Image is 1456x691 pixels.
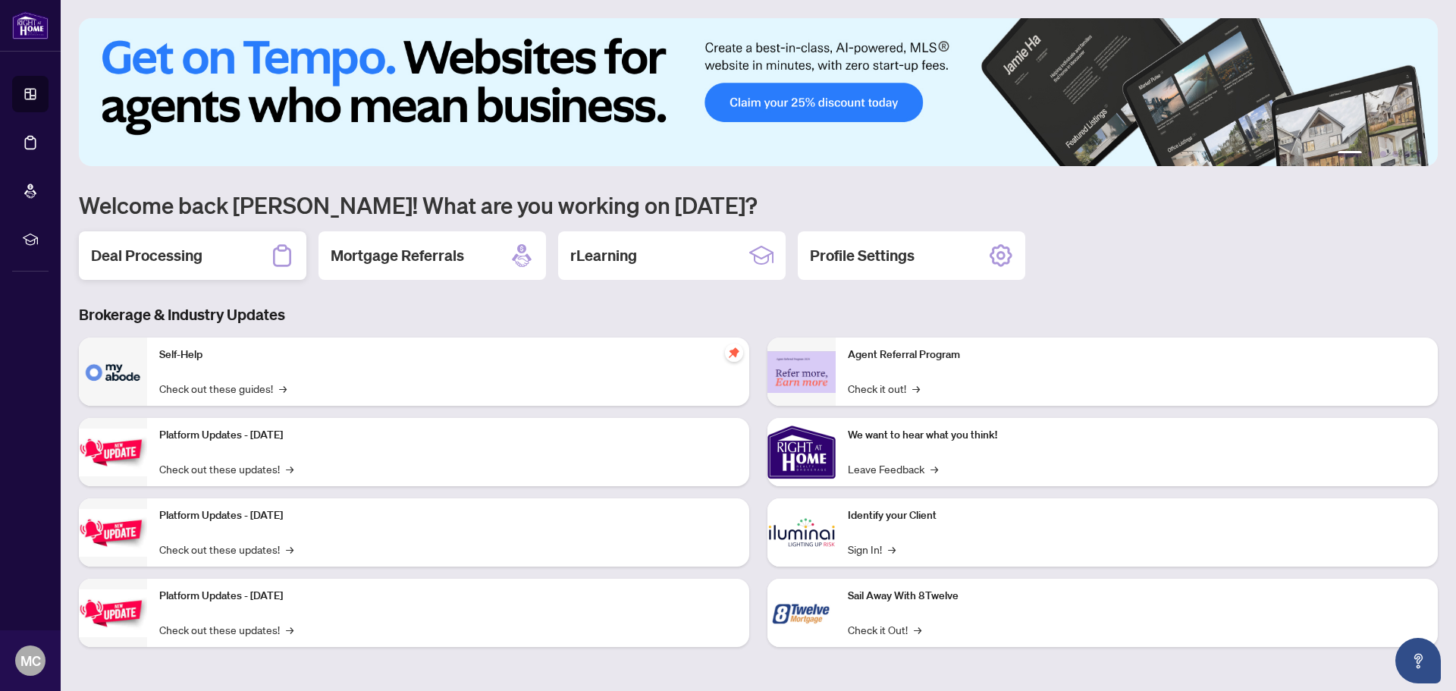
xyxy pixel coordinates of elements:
[1380,151,1386,157] button: 3
[848,588,1426,605] p: Sail Away With 8Twelve
[914,621,921,638] span: →
[888,541,896,558] span: →
[79,429,147,476] img: Platform Updates - July 21, 2025
[79,338,147,406] img: Self-Help
[767,498,836,567] img: Identify your Client
[79,589,147,637] img: Platform Updates - June 23, 2025
[159,621,293,638] a: Check out these updates!→
[930,460,938,477] span: →
[286,541,293,558] span: →
[725,344,743,362] span: pushpin
[159,588,737,605] p: Platform Updates - [DATE]
[159,380,287,397] a: Check out these guides!→
[79,304,1438,325] h3: Brokerage & Industry Updates
[848,460,938,477] a: Leave Feedback→
[79,18,1438,166] img: Slide 0
[331,245,464,266] h2: Mortgage Referrals
[79,190,1438,219] h1: Welcome back [PERSON_NAME]! What are you working on [DATE]?
[286,621,293,638] span: →
[159,460,293,477] a: Check out these updates!→
[767,579,836,647] img: Sail Away With 8Twelve
[159,507,737,524] p: Platform Updates - [DATE]
[159,427,737,444] p: Platform Updates - [DATE]
[848,427,1426,444] p: We want to hear what you think!
[159,541,293,558] a: Check out these updates!→
[848,347,1426,363] p: Agent Referral Program
[20,650,41,671] span: MC
[1338,151,1362,157] button: 1
[848,541,896,558] a: Sign In!→
[767,351,836,393] img: Agent Referral Program
[279,380,287,397] span: →
[767,418,836,486] img: We want to hear what you think!
[79,509,147,557] img: Platform Updates - July 8, 2025
[848,621,921,638] a: Check it Out!→
[286,460,293,477] span: →
[12,11,49,39] img: logo
[1392,151,1398,157] button: 4
[570,245,637,266] h2: rLearning
[848,380,920,397] a: Check it out!→
[912,380,920,397] span: →
[810,245,915,266] h2: Profile Settings
[848,507,1426,524] p: Identify your Client
[1368,151,1374,157] button: 2
[91,245,202,266] h2: Deal Processing
[159,347,737,363] p: Self-Help
[1395,638,1441,683] button: Open asap
[1404,151,1410,157] button: 5
[1417,151,1423,157] button: 6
